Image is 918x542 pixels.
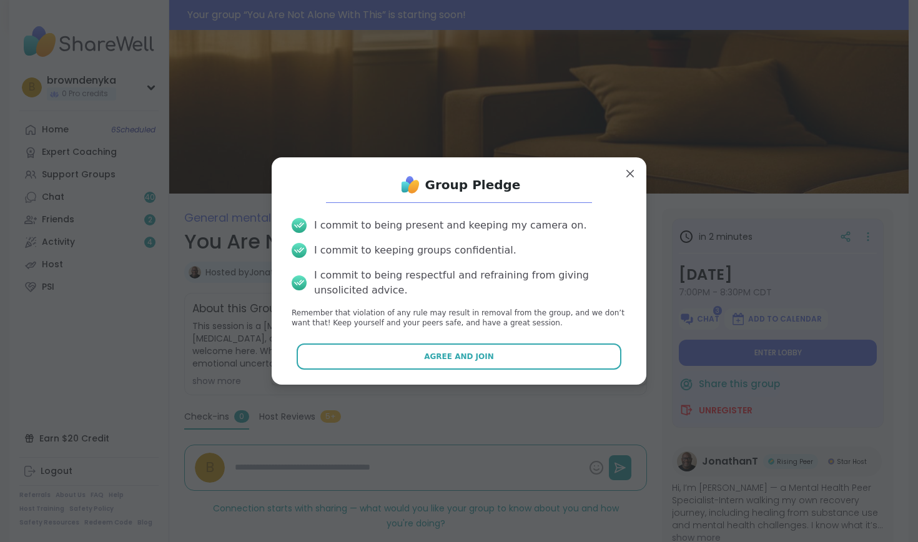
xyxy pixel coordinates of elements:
[314,243,516,258] div: I commit to keeping groups confidential.
[292,308,626,329] p: Remember that violation of any rule may result in removal from the group, and we don’t want that!...
[297,343,622,370] button: Agree and Join
[425,176,521,194] h1: Group Pledge
[424,351,494,362] span: Agree and Join
[314,218,586,233] div: I commit to being present and keeping my camera on.
[398,172,423,197] img: ShareWell Logo
[314,268,626,298] div: I commit to being respectful and refraining from giving unsolicited advice.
